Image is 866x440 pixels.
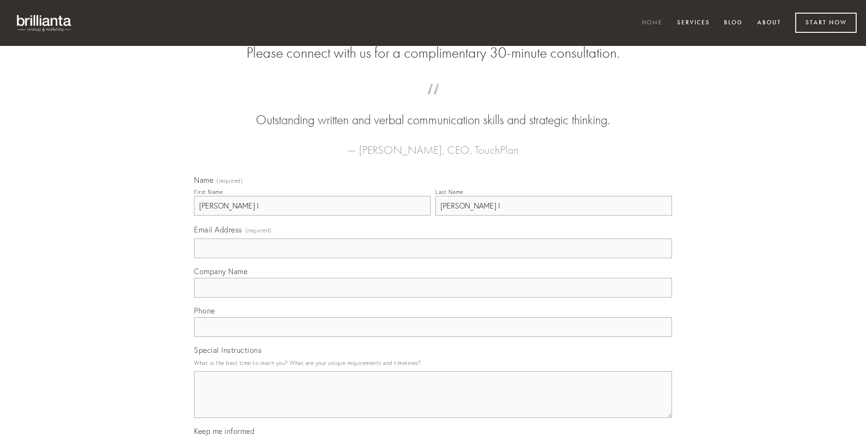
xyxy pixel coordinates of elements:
span: (required) [216,178,243,184]
a: Blog [718,15,749,31]
span: Keep me informed [194,426,254,436]
span: Special Instructions [194,345,261,355]
a: Services [671,15,716,31]
span: Company Name [194,267,247,276]
p: What is the best time to reach you? What are your unique requirements and timelines? [194,357,672,369]
blockquote: Outstanding written and verbal communication skills and strategic thinking. [209,93,657,129]
span: (required) [246,224,272,237]
figcaption: — [PERSON_NAME], CEO, TouchPlan [209,129,657,159]
a: Start Now [795,13,857,33]
span: Phone [194,306,215,315]
span: Name [194,175,213,185]
div: Last Name [435,188,463,195]
span: Email Address [194,225,242,234]
div: First Name [194,188,223,195]
a: Home [636,15,669,31]
span: “ [209,93,657,111]
a: About [751,15,787,31]
h2: Please connect with us for a complimentary 30-minute consultation. [194,44,672,62]
img: brillianta - research, strategy, marketing [9,9,80,37]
